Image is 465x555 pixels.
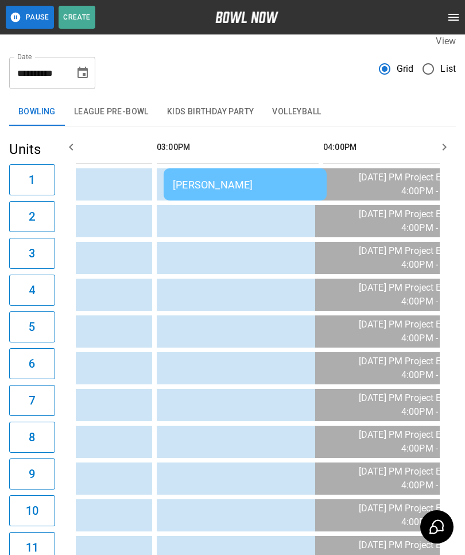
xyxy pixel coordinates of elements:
[173,179,317,191] div: [PERSON_NAME]
[9,458,55,490] button: 9
[9,385,55,416] button: 7
[29,171,35,189] h6: 1
[26,502,38,520] h6: 10
[29,281,35,299] h6: 4
[71,61,94,84] button: Choose date, selected date is Aug 21, 2025
[6,6,54,29] button: Pause
[9,98,65,126] button: Bowling
[9,348,55,379] button: 6
[9,495,55,526] button: 10
[9,140,55,159] h5: Units
[65,98,158,126] button: League Pre-Bowl
[9,238,55,269] button: 3
[158,98,263,126] button: Kids Birthday Party
[442,6,465,29] button: open drawer
[397,62,414,76] span: Grid
[440,62,456,76] span: List
[29,207,35,226] h6: 2
[29,244,35,263] h6: 3
[215,11,278,23] img: logo
[9,201,55,232] button: 2
[29,318,35,336] h6: 5
[9,311,55,342] button: 5
[29,391,35,410] h6: 7
[9,164,55,195] button: 1
[9,275,55,306] button: 4
[29,428,35,446] h6: 8
[29,465,35,483] h6: 9
[436,36,456,47] label: View
[9,422,55,453] button: 8
[29,354,35,373] h6: 6
[59,6,95,29] button: Create
[263,98,330,126] button: Volleyball
[9,98,456,126] div: inventory tabs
